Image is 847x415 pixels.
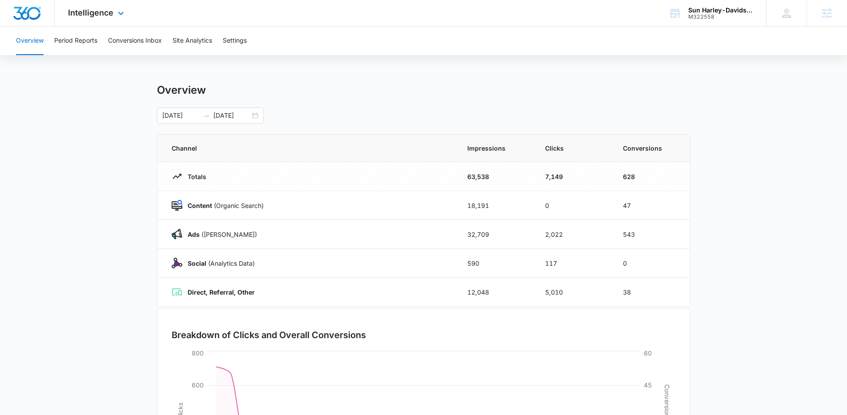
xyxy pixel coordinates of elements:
[192,349,204,357] tspan: 800
[54,27,97,55] button: Period Reports
[457,191,534,220] td: 18,191
[457,162,534,191] td: 63,538
[612,220,690,249] td: 543
[534,220,612,249] td: 2,022
[534,162,612,191] td: 7,149
[182,172,206,181] p: Totals
[68,8,113,17] span: Intelligence
[172,200,182,211] img: Content
[108,27,162,55] button: Conversions Inbox
[612,249,690,278] td: 0
[188,288,255,296] strong: Direct, Referral, Other
[457,278,534,307] td: 12,048
[457,220,534,249] td: 32,709
[182,201,264,210] p: (Organic Search)
[172,229,182,239] img: Ads
[188,202,212,209] strong: Content
[188,259,206,267] strong: Social
[457,249,534,278] td: 590
[203,112,210,119] span: to
[612,162,690,191] td: 628
[172,328,366,342] h3: Breakdown of Clicks and Overall Conversions
[612,278,690,307] td: 38
[534,249,612,278] td: 117
[688,14,753,20] div: account id
[16,27,44,55] button: Overview
[172,258,182,268] img: Social
[203,112,210,119] span: swap-right
[157,84,206,97] h1: Overview
[182,259,255,268] p: (Analytics Data)
[644,349,652,357] tspan: 60
[192,381,204,389] tspan: 600
[188,231,200,238] strong: Ads
[172,144,446,153] span: Channel
[467,144,524,153] span: Impressions
[173,27,212,55] button: Site Analytics
[644,381,652,389] tspan: 45
[223,27,247,55] button: Settings
[534,191,612,220] td: 0
[612,191,690,220] td: 47
[623,144,676,153] span: Conversions
[162,111,199,120] input: Start date
[545,144,602,153] span: Clicks
[213,111,250,120] input: End date
[534,278,612,307] td: 5,010
[688,7,753,14] div: account name
[182,230,257,239] p: ([PERSON_NAME])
